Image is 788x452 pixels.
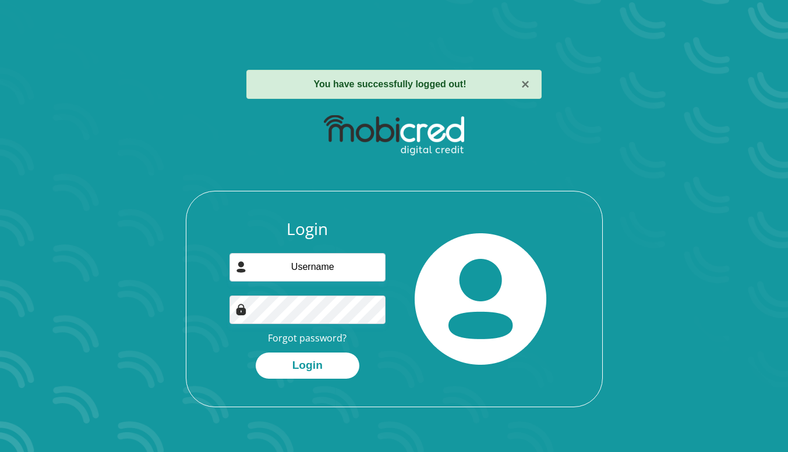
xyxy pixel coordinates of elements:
[268,332,347,344] a: Forgot password?
[324,115,464,156] img: mobicred logo
[314,79,467,89] strong: You have successfully logged out!
[229,219,386,239] h3: Login
[235,304,247,315] img: Image
[521,77,529,91] button: ×
[235,261,247,273] img: user-icon image
[256,353,359,379] button: Login
[229,253,386,282] input: Username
